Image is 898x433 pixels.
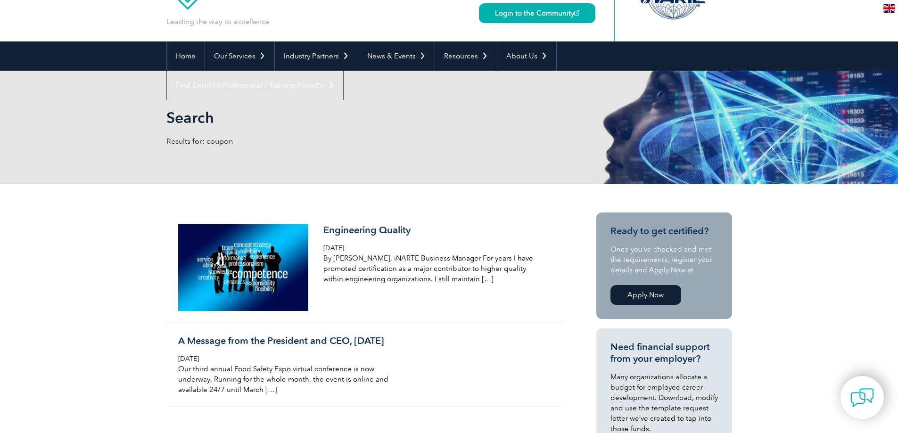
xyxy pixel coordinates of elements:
h3: A Message from the President and CEO, [DATE] [178,335,402,347]
span: [DATE] [323,244,344,252]
p: Once you’ve checked and met the requirements, register your details and Apply Now at [610,244,718,275]
p: By [PERSON_NAME], iNARTE Business Manager For years I have promoted certification as a major cont... [323,253,547,284]
img: open_square.png [574,10,579,16]
img: contact-chat.png [850,386,874,409]
a: Resources [435,41,497,71]
a: Home [167,41,205,71]
p: Results for: coupon [166,136,449,147]
a: A Message from the President and CEO, [DATE] [DATE] Our third annual Food Safety Expo virtual con... [166,323,562,407]
img: en [883,4,895,13]
h1: Search [166,108,528,127]
a: Our Services [205,41,274,71]
a: About Us [497,41,556,71]
img: team-gf3d265ac3_1280-300x200.jpg [178,224,309,311]
a: Industry Partners [275,41,358,71]
h3: Ready to get certified? [610,225,718,237]
p: Leading the way to excellence [166,16,270,27]
a: Login to the Community [479,3,595,23]
p: Our third annual Food Safety Expo virtual conference is now underway. Running for the whole month... [178,364,402,395]
a: Find Certified Professional / Training Provider [167,71,343,100]
h3: Need financial support from your employer? [610,341,718,365]
a: News & Events [358,41,435,71]
a: Apply Now [610,285,681,305]
a: Engineering Quality [DATE] By [PERSON_NAME], iNARTE Business Manager For years I have promoted ce... [166,212,562,323]
span: [DATE] [178,355,199,363]
h3: Engineering Quality [323,224,547,236]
